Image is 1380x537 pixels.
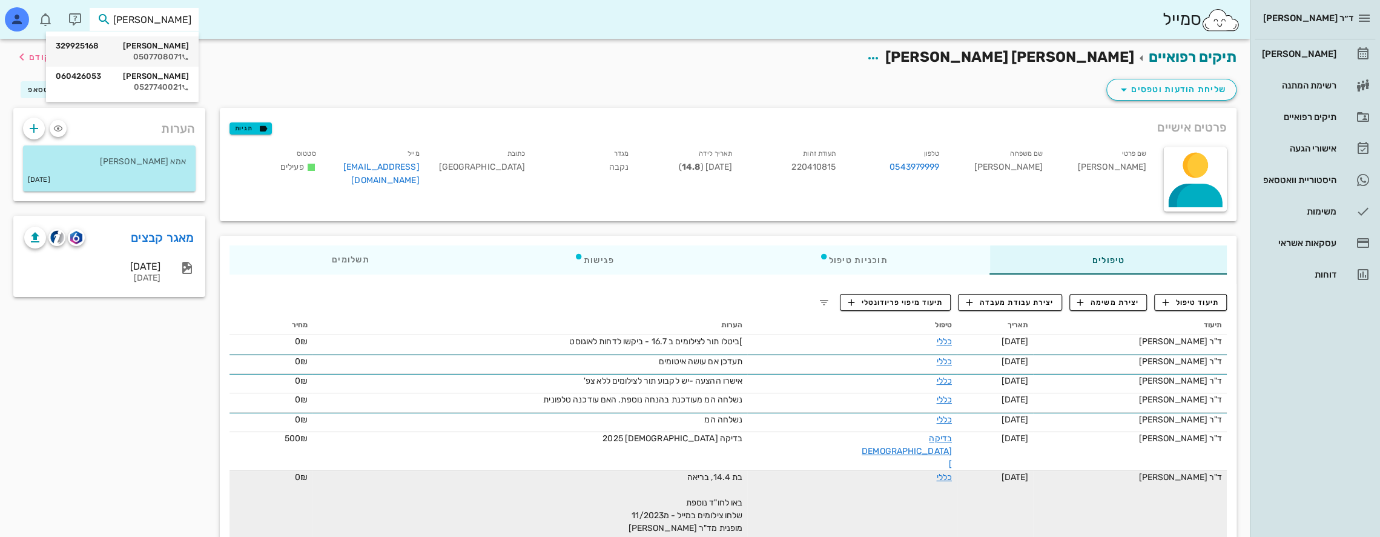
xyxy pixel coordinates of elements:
th: מחיר [229,316,312,335]
div: [DATE] [24,273,160,284]
div: [PERSON_NAME] [1052,144,1156,195]
small: מייל [408,150,419,158]
a: אישורי הגעה [1255,134,1375,163]
span: ]ביטלו תור לצילומים ב 16.7 - ביקשו לדחות לאוגוסט [569,336,742,347]
div: נקבה [535,144,638,195]
span: 0₪ [295,356,308,367]
span: אישרו ההצעה -יש לקבוע תור לצילומים ללא צפ' [584,376,742,386]
div: 0527740021 [56,82,189,92]
span: ד״ר [PERSON_NAME] [1263,13,1353,24]
small: שם משפחה [1010,150,1043,158]
a: תיקים רפואיים [1255,102,1375,132]
a: בדיקה [DEMOGRAPHIC_DATA] [862,433,952,469]
span: [DATE] [1001,472,1028,482]
a: עסקאות אשראי [1255,228,1375,258]
div: אישורי הגעה [1259,144,1336,153]
span: 220410815 [791,162,836,172]
a: תיקים רפואיים [1149,48,1236,65]
button: תגיות [229,122,272,135]
span: תגיות [235,123,266,134]
span: [DATE] ( ) [679,162,732,172]
span: 329925168 [56,41,99,51]
th: תיעוד [1033,316,1227,335]
span: [DATE] [1001,415,1028,425]
img: romexis logo [70,231,82,244]
div: [DATE] [24,261,160,272]
small: מגדר [614,150,629,158]
span: תג [36,10,43,17]
span: תשלומים [332,256,369,264]
th: הערות [312,316,747,335]
div: ד"ר [PERSON_NAME] [1038,393,1222,406]
span: פרטים אישיים [1157,118,1227,137]
strong: 14.8 [682,162,700,172]
a: כללי [936,472,951,482]
span: תיעוד טיפול [1163,297,1219,308]
span: [DATE] [1001,376,1028,386]
div: [PERSON_NAME] [56,72,189,81]
span: 500₪ [285,433,308,444]
div: [PERSON_NAME] [949,144,1052,195]
span: שליחת הודעות וטפסים [1117,82,1226,97]
div: טיפולים [989,245,1227,275]
small: תאריך לידה [699,150,732,158]
span: [DATE] [1001,395,1028,405]
a: היסטוריית וואטסאפ [1255,165,1375,195]
a: דוחות [1255,260,1375,289]
a: 0543979999 [890,161,939,174]
span: 0₪ [295,376,308,386]
span: נשלחה המ [704,415,742,425]
div: משימות [1259,207,1336,216]
a: כללי [936,356,951,367]
span: 0₪ [295,472,308,482]
button: היסטוריית וואטסאפ [21,81,116,98]
small: [DATE] [28,173,50,187]
p: אמא [PERSON_NAME] [33,155,186,168]
img: cliniview logo [50,230,64,244]
small: שם פרטי [1121,150,1146,158]
a: כללי [936,336,951,347]
a: כללי [936,415,951,425]
span: 0₪ [295,395,308,405]
a: [PERSON_NAME] [1255,39,1375,68]
button: cliniview logo [48,229,65,246]
div: 0507708071 [56,52,189,62]
button: יצירת משימה [1069,294,1147,311]
th: טיפול [747,316,957,335]
span: בדיקה [DEMOGRAPHIC_DATA] 2025 [603,433,742,444]
span: יצירת עבודת מעבדה [966,297,1054,308]
span: פעילים [280,162,304,172]
span: תיעוד מיפוי פריודונטלי [848,297,943,308]
button: לעמוד הקודם [15,46,85,68]
span: תעדכן אם עושה איטומים [659,356,742,367]
div: [PERSON_NAME] [1259,49,1336,59]
small: סטטוס [297,150,316,158]
span: 0₪ [295,336,308,347]
button: תיעוד מיפוי פריודונטלי [840,294,951,311]
div: עסקאות אשראי [1259,238,1336,248]
div: ד"ר [PERSON_NAME] [1038,471,1222,484]
button: תיעוד טיפול [1154,294,1227,311]
small: כתובת [507,150,526,158]
span: 060426053 [56,72,101,81]
div: ד"ר [PERSON_NAME] [1038,355,1222,368]
span: לעמוד הקודם [29,52,85,62]
button: romexis logo [68,229,85,246]
div: ד"ר [PERSON_NAME] [1038,432,1222,445]
span: [DATE] [1001,433,1028,444]
button: שליחת הודעות וטפסים [1106,79,1236,101]
div: ד"ר [PERSON_NAME] [1038,413,1222,426]
span: [PERSON_NAME] [PERSON_NAME] [885,48,1134,65]
div: [PERSON_NAME] [56,41,189,51]
a: רשימת המתנה [1255,71,1375,100]
div: ד"ר [PERSON_NAME] [1038,335,1222,348]
a: משימות [1255,197,1375,226]
div: פגישות [471,245,716,275]
th: תאריך [957,316,1033,335]
div: סמייל [1162,7,1240,33]
div: רשימת המתנה [1259,81,1336,90]
small: תעודת זהות [803,150,836,158]
a: [EMAIL_ADDRESS][DOMAIN_NAME] [343,162,420,185]
div: תיקים רפואיים [1259,112,1336,122]
span: 0₪ [295,415,308,425]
